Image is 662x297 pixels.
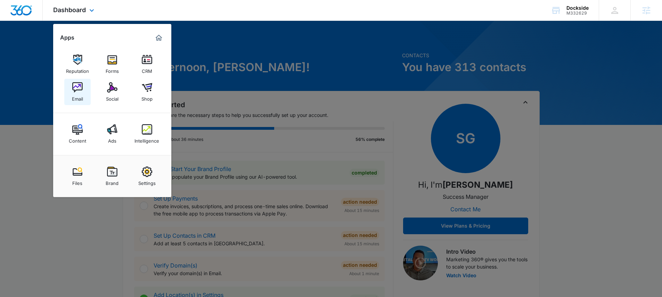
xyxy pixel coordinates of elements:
[72,177,82,186] div: Files
[64,79,91,105] a: Email
[64,163,91,189] a: Files
[566,5,589,11] div: account name
[64,51,91,77] a: Reputation
[134,163,160,189] a: Settings
[134,51,160,77] a: CRM
[64,121,91,147] a: Content
[142,65,152,74] div: CRM
[566,11,589,16] div: account id
[99,163,125,189] a: Brand
[99,79,125,105] a: Social
[134,79,160,105] a: Shop
[134,135,159,144] div: Intelligence
[106,93,118,102] div: Social
[134,121,160,147] a: Intelligence
[60,34,74,41] h2: Apps
[108,135,116,144] div: Ads
[138,177,156,186] div: Settings
[153,32,164,43] a: Marketing 360® Dashboard
[69,135,86,144] div: Content
[141,93,153,102] div: Shop
[72,93,83,102] div: Email
[106,65,119,74] div: Forms
[99,51,125,77] a: Forms
[106,177,118,186] div: Brand
[99,121,125,147] a: Ads
[53,6,86,14] span: Dashboard
[66,65,89,74] div: Reputation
